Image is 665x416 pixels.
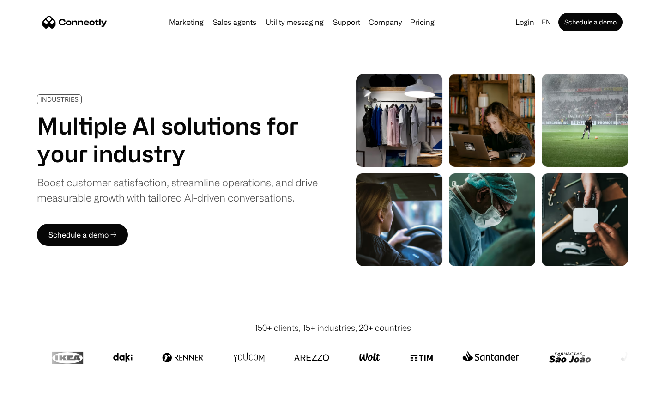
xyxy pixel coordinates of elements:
a: Login [512,16,538,29]
div: en [542,16,551,29]
a: Pricing [406,18,438,26]
div: Company [369,16,402,29]
a: Utility messaging [262,18,327,26]
div: Boost customer satisfaction, streamline operations, and drive measurable growth with tailored AI-... [37,175,318,205]
h1: Multiple AI solutions for your industry [37,112,318,167]
div: INDUSTRIES [40,96,79,103]
a: Support [329,18,364,26]
aside: Language selected: English [9,399,55,413]
a: Marketing [165,18,207,26]
a: Schedule a demo [558,13,623,31]
ul: Language list [18,400,55,413]
a: Sales agents [209,18,260,26]
a: Schedule a demo → [37,224,128,246]
div: 150+ clients, 15+ industries, 20+ countries [254,322,411,334]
